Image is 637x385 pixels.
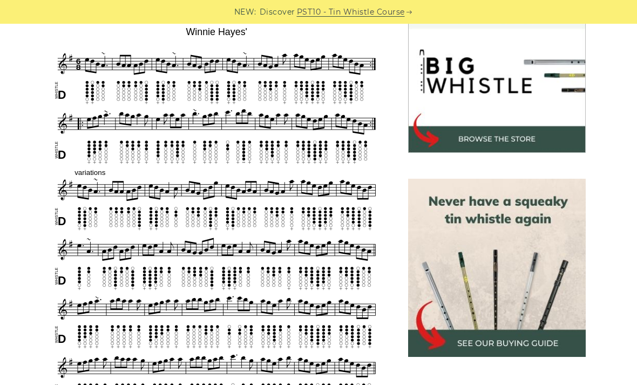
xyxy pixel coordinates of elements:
[408,179,586,356] img: tin whistle buying guide
[234,6,256,18] span: NEW:
[297,6,405,18] a: PST10 - Tin Whistle Course
[260,6,295,18] span: Discover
